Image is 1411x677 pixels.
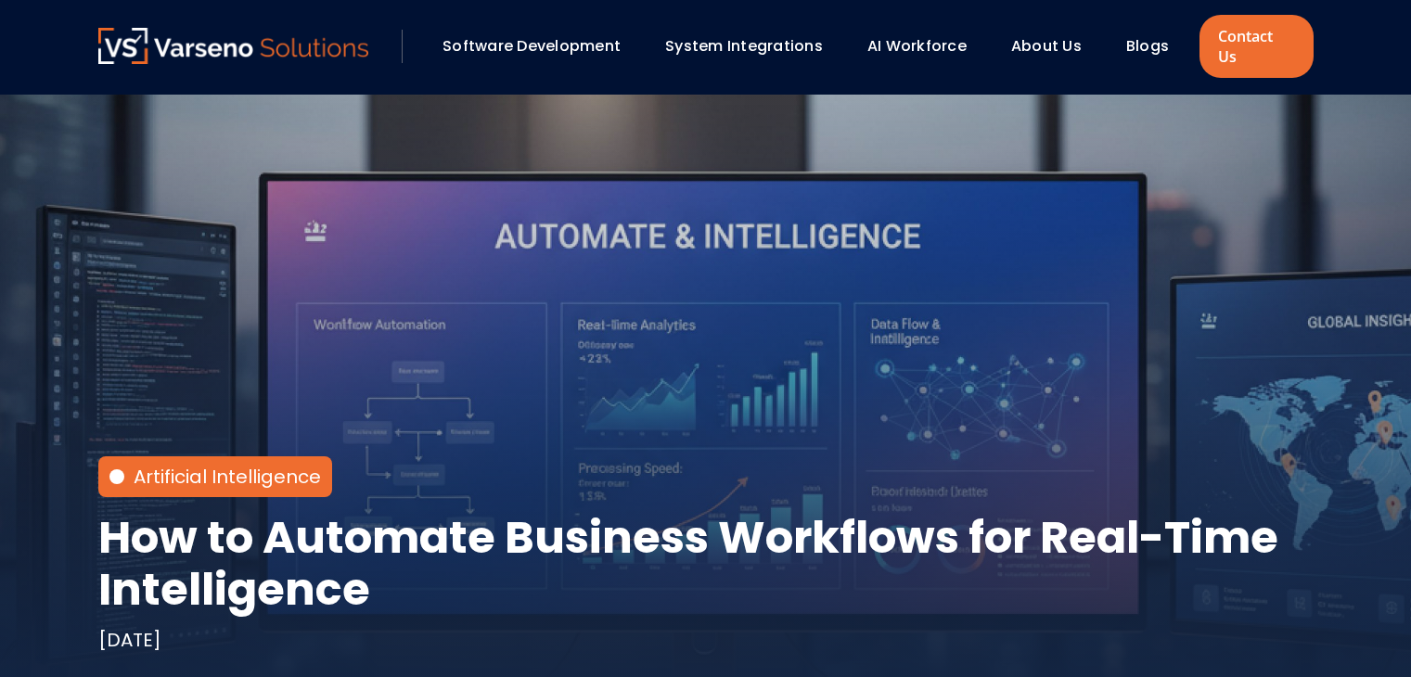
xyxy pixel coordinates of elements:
div: System Integrations [656,31,849,62]
a: Varseno Solutions – Product Engineering & IT Services [98,28,369,65]
div: Software Development [433,31,647,62]
img: Varseno Solutions – Product Engineering & IT Services [98,28,369,64]
h1: How to Automate Business Workflows for Real-Time Intelligence [98,512,1314,616]
a: Blogs [1126,35,1169,57]
a: Contact Us [1199,15,1313,78]
div: [DATE] [98,627,161,653]
a: AI Workforce [867,35,967,57]
div: AI Workforce [858,31,993,62]
div: About Us [1002,31,1108,62]
div: Blogs [1117,31,1195,62]
a: System Integrations [665,35,823,57]
a: About Us [1011,35,1082,57]
a: Software Development [443,35,621,57]
a: Artificial Intelligence [134,464,321,490]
